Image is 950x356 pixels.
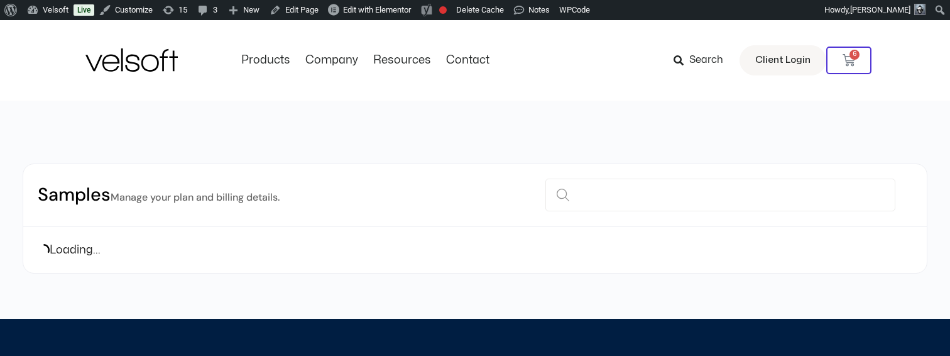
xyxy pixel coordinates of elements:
span: 6 [849,50,860,60]
img: Velsoft Training Materials [85,48,178,72]
a: ContactMenu Toggle [439,53,497,67]
a: Live [74,4,94,16]
div: Focus keyphrase not set [439,6,447,14]
span: [PERSON_NAME] [850,5,910,14]
a: CompanyMenu Toggle [298,53,366,67]
h2: Samples [38,183,280,208]
a: ProductsMenu Toggle [234,53,298,67]
nav: Menu [234,53,497,67]
a: 6 [826,47,871,74]
a: Search [674,50,732,71]
span: Client Login [755,52,811,69]
a: Client Login [740,45,826,75]
a: ResourcesMenu Toggle [366,53,439,67]
small: Manage your plan and billing details. [111,191,280,204]
span: Search [689,52,723,69]
span: Edit with Elementor [343,5,411,14]
span: Loading... [50,242,101,259]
